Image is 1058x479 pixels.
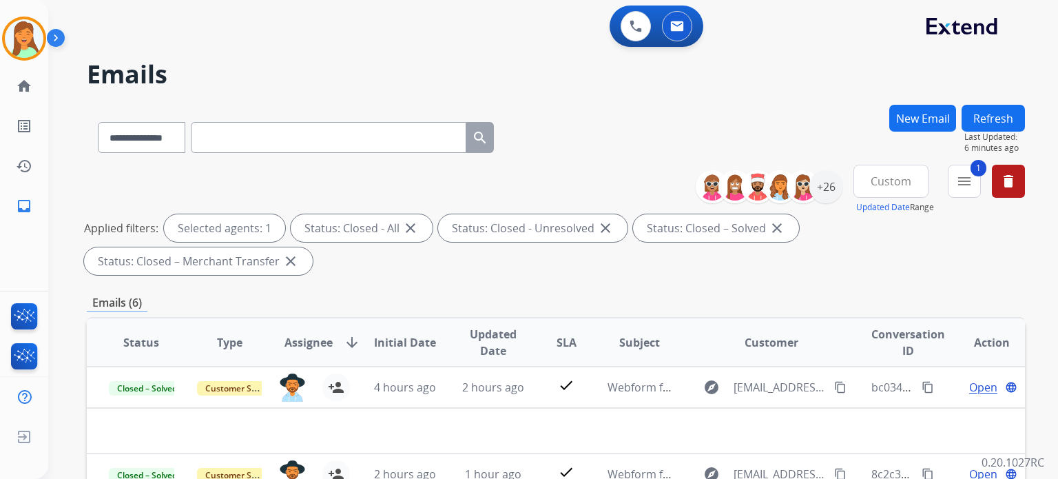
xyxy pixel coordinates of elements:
[282,253,299,269] mat-icon: close
[734,379,826,396] span: [EMAIL_ADDRESS][DOMAIN_NAME]
[328,379,344,396] mat-icon: person_add
[871,326,945,359] span: Conversation ID
[597,220,614,236] mat-icon: close
[84,247,313,275] div: Status: Closed – Merchant Transfer
[374,380,436,395] span: 4 hours ago
[834,381,847,394] mat-icon: content_copy
[291,214,433,242] div: Status: Closed - All
[462,380,524,395] span: 2 hours ago
[956,173,973,190] mat-icon: menu
[964,132,1025,143] span: Last Updated:
[1005,381,1017,394] mat-icon: language
[889,105,956,132] button: New Email
[87,294,147,312] p: Emails (6)
[279,374,306,402] img: agent-avatar
[969,379,997,396] span: Open
[871,179,911,184] span: Custom
[937,318,1025,367] th: Action
[344,334,360,351] mat-icon: arrow_downward
[769,220,785,236] mat-icon: close
[87,61,1025,88] h2: Emails
[164,214,285,242] div: Selected agents: 1
[948,165,981,198] button: 1
[217,334,242,351] span: Type
[5,19,43,58] img: avatar
[964,143,1025,154] span: 6 minutes ago
[438,214,627,242] div: Status: Closed - Unresolved
[856,202,910,213] button: Updated Date
[16,158,32,174] mat-icon: history
[557,334,577,351] span: SLA
[809,170,842,203] div: +26
[16,78,32,94] mat-icon: home
[962,105,1025,132] button: Refresh
[16,118,32,134] mat-icon: list_alt
[1000,173,1017,190] mat-icon: delete
[374,334,436,351] span: Initial Date
[123,334,159,351] span: Status
[703,379,720,396] mat-icon: explore
[619,334,660,351] span: Subject
[558,377,574,394] mat-icon: check
[853,165,929,198] button: Custom
[284,334,333,351] span: Assignee
[971,160,986,176] span: 1
[16,198,32,214] mat-icon: inbox
[856,201,934,213] span: Range
[745,334,798,351] span: Customer
[608,380,920,395] span: Webform from [EMAIL_ADDRESS][DOMAIN_NAME] on [DATE]
[109,381,185,396] span: Closed – Solved
[402,220,419,236] mat-icon: close
[84,220,158,236] p: Applied filters:
[922,381,934,394] mat-icon: content_copy
[461,326,526,359] span: Updated Date
[197,381,287,396] span: Customer Support
[633,214,799,242] div: Status: Closed – Solved
[982,454,1044,471] p: 0.20.1027RC
[472,130,488,146] mat-icon: search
